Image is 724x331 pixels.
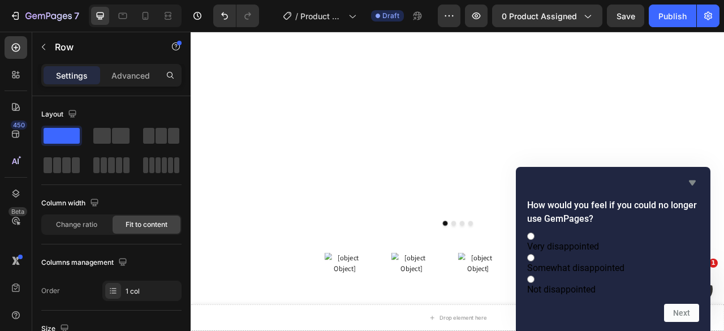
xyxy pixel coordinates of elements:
[527,233,535,240] input: Very disappointed
[527,263,624,273] span: Somewhat disappointed
[527,241,599,252] span: Very disappointed
[352,241,359,247] button: Dot
[320,241,326,247] button: Dot
[295,10,298,22] span: /
[126,220,167,230] span: Fit to content
[41,196,101,211] div: Column width
[527,176,699,322] div: How would you feel if you could no longer use GemPages?
[191,32,724,331] iframe: Design area
[527,276,535,283] input: Not disappointed
[686,176,699,190] button: Hide survey
[74,9,79,23] p: 7
[664,304,699,322] button: Next question
[111,70,150,81] p: Advanced
[300,10,344,22] span: Product Page Designed
[41,286,60,296] div: Order
[617,11,635,21] span: Save
[41,255,130,270] div: Columns management
[213,5,259,27] div: Undo/Redo
[11,121,27,130] div: 450
[527,284,596,295] span: Not disappointed
[55,40,151,54] p: Row
[126,286,179,296] div: 1 col
[527,254,535,261] input: Somewhat disappointed
[331,241,337,247] button: Dot
[8,207,27,216] div: Beta
[658,10,687,22] div: Publish
[382,11,399,21] span: Draft
[56,220,97,230] span: Change ratio
[342,241,348,247] button: Dot
[492,5,602,27] button: 0 product assigned
[527,230,699,295] div: How would you feel if you could no longer use GemPages?
[649,5,696,27] button: Publish
[709,259,718,268] span: 1
[5,5,84,27] button: 7
[607,5,644,27] button: Save
[56,70,88,81] p: Settings
[502,10,577,22] span: 0 product assigned
[527,199,699,226] h2: How would you feel if you could no longer use GemPages?
[41,107,79,122] div: Layout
